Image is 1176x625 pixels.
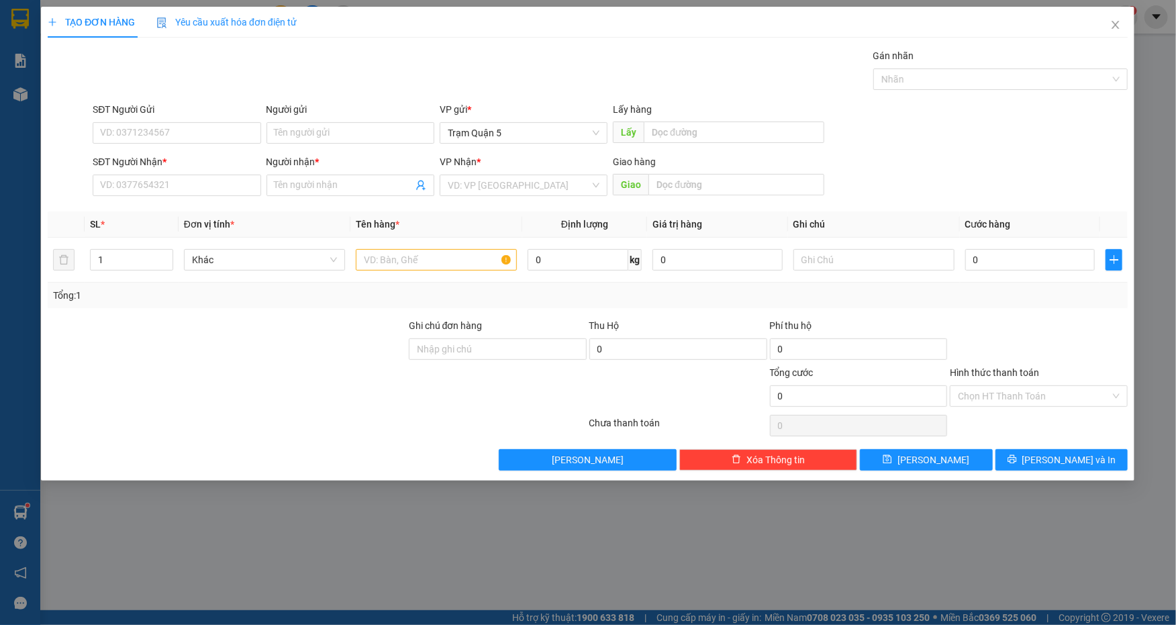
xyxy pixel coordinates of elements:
[48,17,57,27] span: plus
[93,154,261,169] div: SĐT Người Nhận
[356,249,517,271] input: VD: Bàn, Ghế
[732,454,741,465] span: delete
[770,318,948,338] div: Phí thu hộ
[589,320,620,331] span: Thu Hộ
[96,13,128,27] span: Nhận:
[1097,7,1135,44] button: Close
[53,288,454,303] div: Tổng: 1
[679,449,857,471] button: deleteXóa Thông tin
[11,13,32,27] span: Gửi:
[1022,452,1116,467] span: [PERSON_NAME] và In
[156,17,167,28] img: icon
[440,156,477,167] span: VP Nhận
[96,11,190,44] div: Trạm Đầm Dơi
[995,449,1128,471] button: printer[PERSON_NAME] và In
[614,174,649,195] span: Giao
[652,219,702,230] span: Giá trị hàng
[415,180,426,191] span: user-add
[448,123,599,143] span: Trạm Quận 5
[965,219,1011,230] span: Cước hàng
[90,219,101,230] span: SL
[746,452,805,467] span: Xóa Thông tin
[614,156,656,167] span: Giao hàng
[1008,454,1017,465] span: printer
[96,60,190,79] div: 0945473789
[950,367,1040,378] label: Hình thức thanh toán
[649,174,825,195] input: Dọc đường
[266,102,434,117] div: Người gửi
[1106,254,1122,265] span: plus
[770,367,814,378] span: Tổng cước
[93,102,261,117] div: SĐT Người Gửi
[266,154,434,169] div: Người nhận
[652,249,782,271] input: 0
[499,449,677,471] button: [PERSON_NAME]
[614,104,652,115] span: Lấy hàng
[440,102,607,117] div: VP gửi
[409,320,483,331] label: Ghi chú đơn hàng
[788,211,960,238] th: Ghi chú
[356,219,399,230] span: Tên hàng
[409,338,587,360] input: Ghi chú đơn hàng
[614,122,644,143] span: Lấy
[156,17,297,28] span: Yêu cầu xuất hóa đơn điện tử
[552,452,624,467] span: [PERSON_NAME]
[898,452,970,467] span: [PERSON_NAME]
[1111,19,1122,30] span: close
[53,249,75,271] button: delete
[883,454,893,465] span: save
[873,50,914,61] label: Gán nhãn
[48,17,135,28] span: TẠO ĐƠN HÀNG
[793,249,954,271] input: Ghi Chú
[644,122,825,143] input: Dọc đường
[96,44,190,60] div: HÀ
[94,87,191,105] div: 200.000
[628,249,642,271] span: kg
[11,11,87,44] div: Trạm Quận 5
[184,219,234,230] span: Đơn vị tính
[94,90,113,104] span: CC :
[588,416,769,439] div: Chưa thanh toán
[1106,249,1122,271] button: plus
[860,449,993,471] button: save[PERSON_NAME]
[192,250,337,270] span: Khác
[561,219,608,230] span: Định lượng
